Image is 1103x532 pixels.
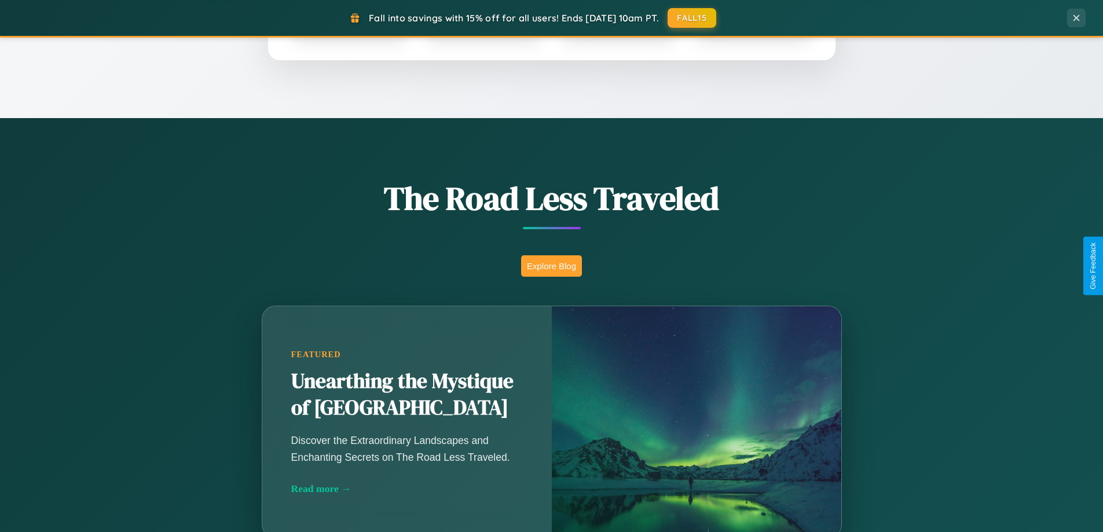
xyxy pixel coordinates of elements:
h2: Unearthing the Mystique of [GEOGRAPHIC_DATA] [291,368,523,421]
h1: The Road Less Traveled [204,176,899,221]
div: Featured [291,350,523,359]
div: Read more → [291,483,523,495]
span: Fall into savings with 15% off for all users! Ends [DATE] 10am PT. [369,12,659,24]
div: Give Feedback [1089,243,1097,289]
p: Discover the Extraordinary Landscapes and Enchanting Secrets on The Road Less Traveled. [291,432,523,465]
button: Explore Blog [521,255,582,277]
button: FALL15 [668,8,716,28]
